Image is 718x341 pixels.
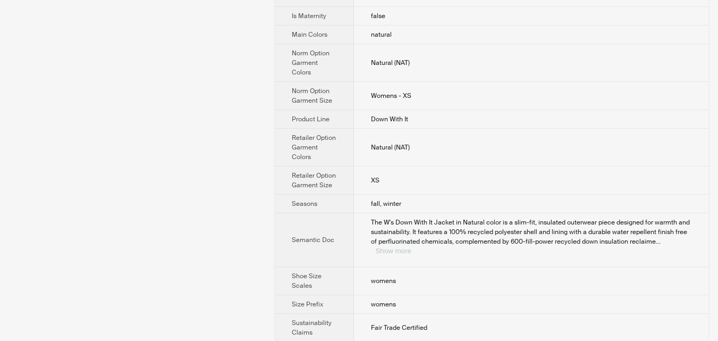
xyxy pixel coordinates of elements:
span: Is Maternity [292,12,326,20]
span: womens [371,300,396,309]
span: ... [656,237,661,246]
div: The W's Down With It Jacket in Natural color is a slim-fit, insulated outerwear piece designed fo... [371,218,692,256]
button: Expand [375,247,411,255]
span: Retailer Option Garment Size [292,171,336,189]
span: natural [371,30,392,39]
span: Product Line [292,115,330,123]
span: Retailer Option Garment Colors [292,134,336,161]
span: Fair Trade Certified [371,323,427,332]
span: fall, winter [371,199,401,208]
span: Norm Option Garment Size [292,87,332,105]
span: Sustainability Claims [292,319,332,337]
span: womens [371,277,396,285]
span: Shoe Size Scales [292,272,322,290]
span: Seasons [292,199,317,208]
span: Womens - XS [371,92,411,100]
span: Natural (NAT) [371,59,410,67]
span: Main Colors [292,30,327,39]
span: Semantic Doc [292,236,334,244]
span: The W's Down With It Jacket in Natural color is a slim-fit, insulated outerwear piece designed fo... [371,218,690,246]
span: Norm Option Garment Colors [292,49,330,77]
span: XS [371,176,379,185]
span: false [371,12,385,20]
span: Size Prefix [292,300,323,309]
span: Down With It [371,115,408,123]
span: Natural (NAT) [371,143,410,152]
